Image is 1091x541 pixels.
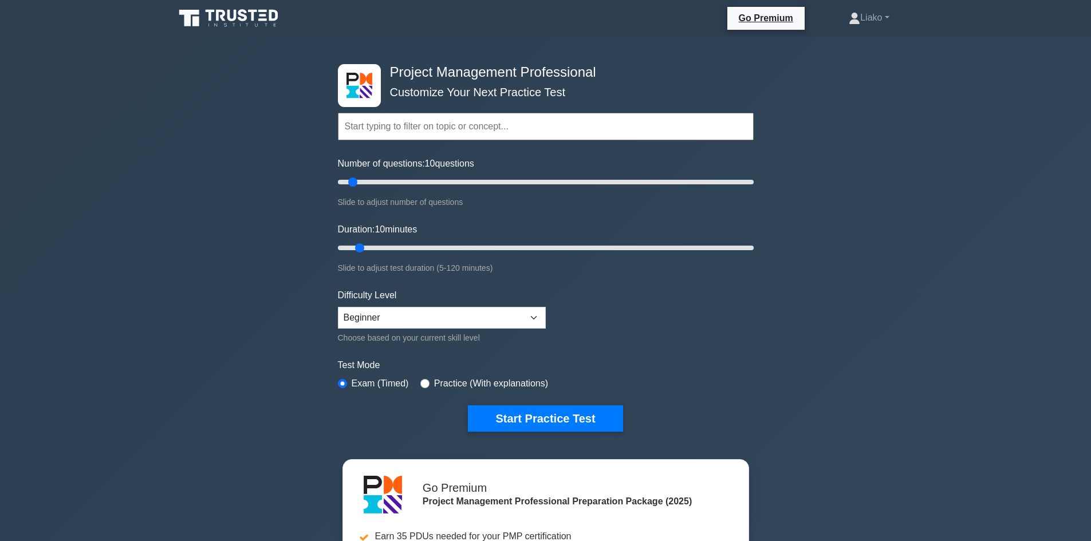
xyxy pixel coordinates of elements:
[732,11,800,25] a: Go Premium
[338,331,546,345] div: Choose based on your current skill level
[338,195,754,209] div: Slide to adjust number of questions
[821,6,916,29] a: Liako
[338,261,754,275] div: Slide to adjust test duration (5-120 minutes)
[434,377,548,390] label: Practice (With explanations)
[468,405,623,432] button: Start Practice Test
[338,113,754,140] input: Start typing to filter on topic or concept...
[338,223,418,236] label: Duration: minutes
[338,157,474,171] label: Number of questions: questions
[425,159,435,168] span: 10
[375,224,385,234] span: 10
[385,64,698,81] h4: Project Management Professional
[352,377,409,390] label: Exam (Timed)
[338,289,397,302] label: Difficulty Level
[338,358,754,372] label: Test Mode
